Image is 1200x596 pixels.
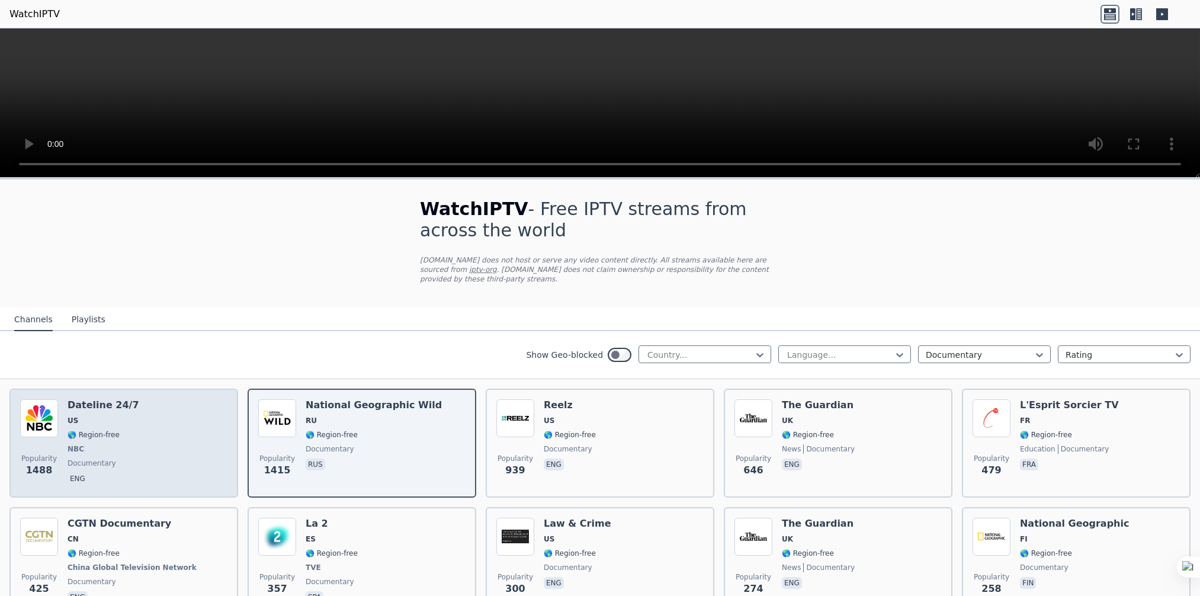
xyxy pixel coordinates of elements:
span: FI [1020,534,1028,544]
span: education [1020,444,1055,454]
span: 1488 [26,463,53,478]
span: documentary [306,577,354,587]
span: documentary [544,444,592,454]
span: 🌎 Region-free [782,430,834,440]
img: Reelz [496,399,534,437]
span: 1415 [264,463,291,478]
h6: National Geographic Wild [306,399,442,411]
span: 646 [743,463,763,478]
p: eng [68,473,88,485]
span: ES [306,534,316,544]
button: Channels [14,309,53,331]
span: documentary [803,444,855,454]
span: 274 [743,582,763,596]
span: NBC [68,444,84,454]
img: The Guardian [734,399,772,437]
span: US [68,416,78,425]
span: 🌎 Region-free [1020,430,1072,440]
span: Popularity [259,454,295,463]
span: US [544,534,554,544]
span: 357 [267,582,287,596]
a: iptv-org [469,265,497,274]
span: Popularity [21,454,57,463]
span: China Global Television Network [68,563,197,572]
span: 🌎 Region-free [306,549,358,558]
a: WatchIPTV [9,7,60,21]
span: Popularity [498,454,533,463]
span: Popularity [259,572,295,582]
p: eng [782,577,802,589]
p: rus [306,459,325,470]
span: 939 [505,463,525,478]
span: UK [782,534,793,544]
span: 🌎 Region-free [68,430,120,440]
span: 🌎 Region-free [68,549,120,558]
span: 479 [981,463,1001,478]
h1: - Free IPTV streams from across the world [420,198,780,241]
span: 🌎 Region-free [306,430,358,440]
span: documentary [803,563,855,572]
img: L'Esprit Sorcier TV [973,399,1010,437]
span: 300 [505,582,525,596]
h6: CGTN Documentary [68,518,199,530]
h6: L'Esprit Sorcier TV [1020,399,1119,411]
span: 258 [981,582,1001,596]
img: Dateline 24/7 [20,399,58,437]
span: documentary [68,459,116,468]
span: documentary [68,577,116,587]
span: 425 [29,582,49,596]
img: The Guardian [734,518,772,556]
span: 🌎 Region-free [544,549,596,558]
span: Popularity [498,572,533,582]
img: CGTN Documentary [20,518,58,556]
p: fra [1020,459,1038,470]
p: eng [544,459,564,470]
h6: National Geographic [1020,518,1129,530]
button: Playlists [72,309,105,331]
span: Popularity [736,454,771,463]
img: National Geographic Wild [258,399,296,437]
span: news [782,563,801,572]
span: WatchIPTV [420,198,528,219]
label: Show Geo-blocked [526,349,603,361]
span: RU [306,416,317,425]
h6: The Guardian [782,399,855,411]
p: eng [544,577,564,589]
img: La 2 [258,518,296,556]
span: news [782,444,801,454]
span: Popularity [974,454,1009,463]
span: Popularity [736,572,771,582]
h6: Dateline 24/7 [68,399,139,411]
span: FR [1020,416,1030,425]
img: Law & Crime [496,518,534,556]
span: Popularity [21,572,57,582]
span: US [544,416,554,425]
h6: La 2 [306,518,358,530]
h6: Law & Crime [544,518,611,530]
p: fin [1020,577,1036,589]
span: documentary [1020,563,1069,572]
span: 🌎 Region-free [544,430,596,440]
h6: Reelz [544,399,596,411]
span: Popularity [974,572,1009,582]
h6: The Guardian [782,518,855,530]
span: CN [68,534,79,544]
span: UK [782,416,793,425]
span: 🌎 Region-free [1020,549,1072,558]
span: documentary [544,563,592,572]
span: TVE [306,563,321,572]
span: documentary [1058,444,1109,454]
span: documentary [306,444,354,454]
p: eng [782,459,802,470]
p: [DOMAIN_NAME] does not host or serve any video content directly. All streams available here are s... [420,255,780,284]
span: 🌎 Region-free [782,549,834,558]
img: National Geographic [973,518,1010,556]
